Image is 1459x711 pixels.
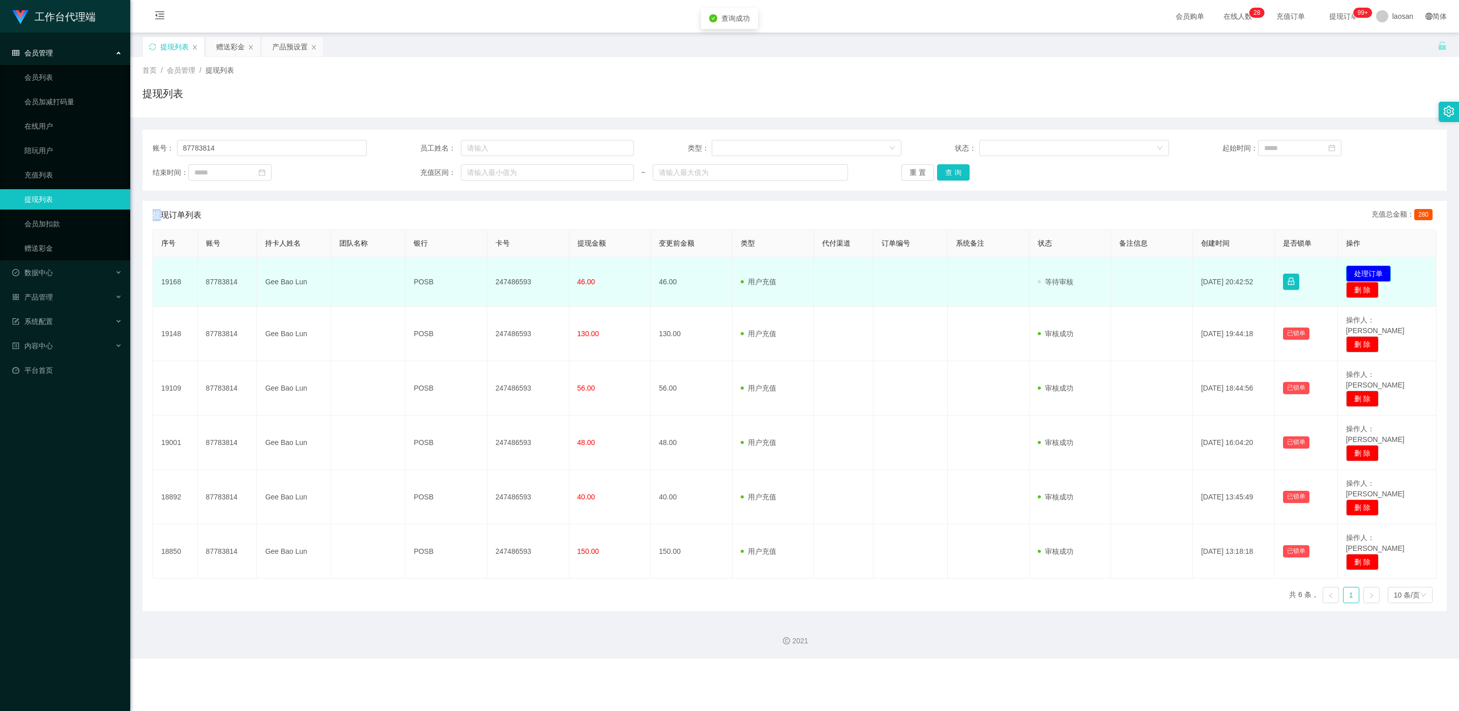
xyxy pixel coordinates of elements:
td: 87783814 [198,416,257,470]
i: 图标: close [248,44,254,50]
i: 图标: close [192,44,198,50]
span: 内容中心 [12,342,53,350]
td: 19109 [153,361,198,416]
span: 状态： [955,143,979,154]
span: 结束时间： [153,167,188,178]
div: 2021 [138,636,1451,646]
a: 提现列表 [24,189,122,210]
button: 重 置 [901,164,934,181]
td: 150.00 [651,524,733,579]
td: 18850 [153,524,198,579]
span: 操作人：[PERSON_NAME] [1346,316,1405,335]
input: 请输入最大值为 [653,164,848,181]
li: 共 6 条， [1289,587,1319,603]
span: 充值区间： [420,167,461,178]
button: 已锁单 [1283,491,1309,503]
span: / [199,66,201,74]
i: 图标: close [311,44,317,50]
td: 87783814 [198,524,257,579]
td: 247486593 [487,524,569,579]
td: 56.00 [651,361,733,416]
td: POSB [405,257,487,307]
input: 请输入最小值为 [461,164,634,181]
i: 图标: global [1425,13,1433,20]
td: POSB [405,361,487,416]
div: 产品预设置 [272,37,308,56]
i: 图标: setting [1443,106,1454,117]
td: 247486593 [487,416,569,470]
li: 下一页 [1363,587,1380,603]
p: 2 [1253,8,1257,18]
span: 数据中心 [12,269,53,277]
span: 150.00 [577,547,599,555]
span: 提现订单列表 [153,209,201,221]
i: 图标: appstore-o [12,293,19,301]
span: 类型： [688,143,712,154]
td: POSB [405,416,487,470]
i: 图标: check-circle-o [12,269,19,276]
td: Gee Bao Lun [257,524,331,579]
td: 87783814 [198,361,257,416]
span: 280 [1414,209,1433,220]
span: 充值订单 [1271,13,1310,20]
span: 审核成功 [1038,330,1073,338]
td: 87783814 [198,470,257,524]
button: 已锁单 [1283,545,1309,557]
td: 87783814 [198,257,257,307]
span: 账号 [206,239,220,247]
span: 审核成功 [1038,384,1073,392]
span: 会员管理 [12,49,53,57]
li: 1 [1343,587,1359,603]
i: 图标: down [1157,145,1163,152]
div: 提现列表 [160,37,189,56]
td: 18892 [153,470,198,524]
i: 图标: profile [12,342,19,349]
span: 系统备注 [956,239,984,247]
i: 图标: calendar [258,169,266,176]
span: 提现订单 [1324,13,1363,20]
td: [DATE] 20:42:52 [1193,257,1275,307]
span: 代付渠道 [822,239,851,247]
span: 操作 [1346,239,1360,247]
button: 处理订单 [1346,265,1391,282]
td: 247486593 [487,361,569,416]
button: 删 除 [1346,445,1379,461]
span: 银行 [414,239,428,247]
i: 图标: right [1368,592,1375,599]
span: 首页 [142,66,157,74]
span: 查询成功 [721,14,750,22]
span: 起始时间： [1222,143,1258,154]
span: 状态 [1038,239,1052,247]
td: 247486593 [487,307,569,361]
td: 19168 [153,257,198,307]
span: 用户充值 [741,493,776,501]
button: 已锁单 [1283,436,1309,449]
span: 序号 [161,239,176,247]
button: 删 除 [1346,499,1379,516]
button: 查 询 [937,164,970,181]
div: 10 条/页 [1394,587,1420,603]
span: 审核成功 [1038,547,1073,555]
span: 操作人：[PERSON_NAME] [1346,370,1405,389]
span: 会员管理 [167,66,195,74]
a: 图标: dashboard平台首页 [12,360,122,380]
sup: 1033 [1354,8,1372,18]
a: 陪玩用户 [24,140,122,161]
td: 46.00 [651,257,733,307]
td: Gee Bao Lun [257,307,331,361]
td: [DATE] 16:04:20 [1193,416,1275,470]
span: 提现金额 [577,239,606,247]
span: 用户充值 [741,547,776,555]
i: 图标: sync [149,43,156,50]
span: 系统配置 [12,317,53,325]
td: 247486593 [487,257,569,307]
span: 审核成功 [1038,493,1073,501]
td: POSB [405,524,487,579]
span: 备注信息 [1119,239,1148,247]
td: 130.00 [651,307,733,361]
li: 上一页 [1323,587,1339,603]
button: 删 除 [1346,282,1379,298]
span: 创建时间 [1201,239,1230,247]
td: Gee Bao Lun [257,257,331,307]
span: 账号： [153,143,177,154]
